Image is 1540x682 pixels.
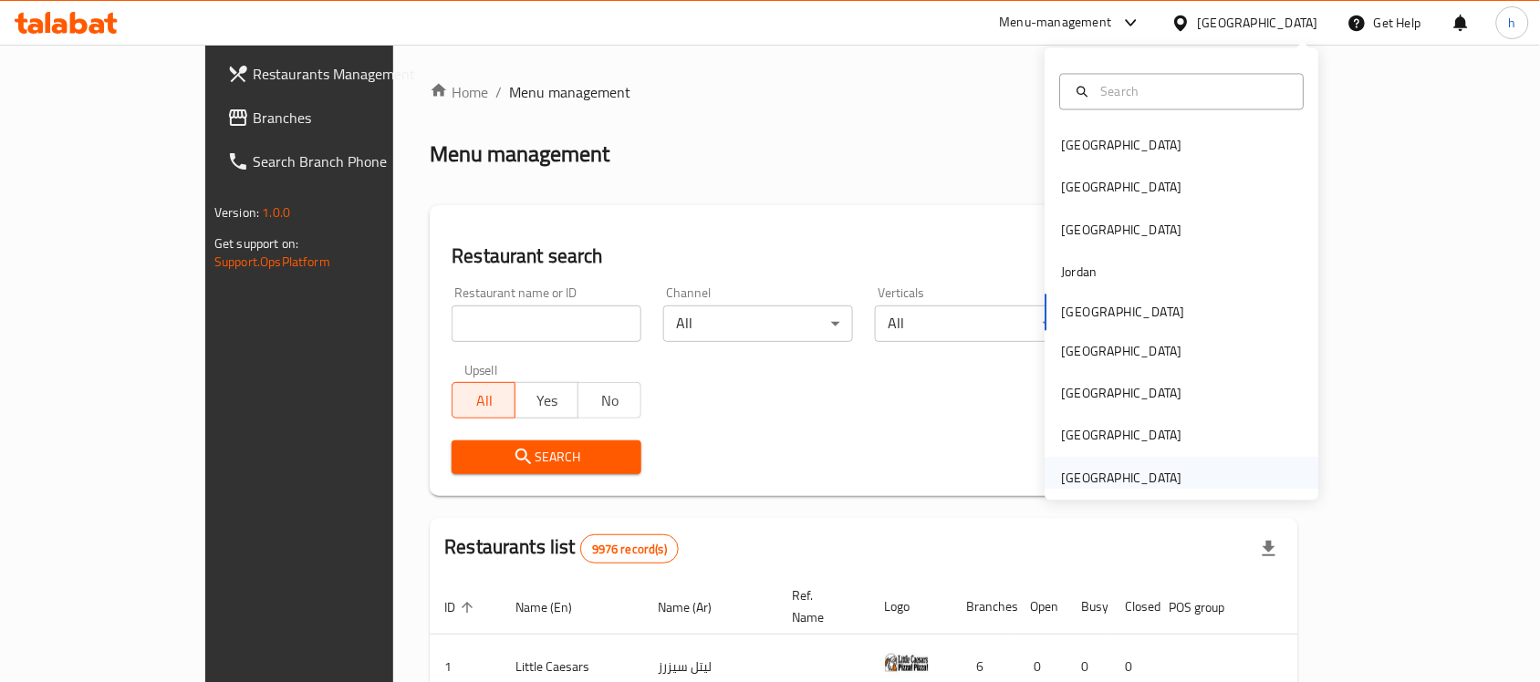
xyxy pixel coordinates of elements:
[577,382,641,418] button: No
[1062,341,1182,361] div: [GEOGRAPHIC_DATA]
[460,387,508,414] span: All
[262,201,290,224] span: 1.0.0
[586,387,634,414] span: No
[452,440,641,474] button: Search
[658,596,735,618] span: Name (Ar)
[495,81,502,103] li: /
[663,305,853,342] div: All
[1062,384,1182,404] div: [GEOGRAPHIC_DATA]
[1247,527,1291,571] div: Export file
[430,139,609,169] h2: Menu management
[1062,468,1182,488] div: [GEOGRAPHIC_DATA]
[466,446,627,469] span: Search
[952,579,1015,635] th: Branches
[1062,136,1182,156] div: [GEOGRAPHIC_DATA]
[464,364,498,377] label: Upsell
[452,382,515,418] button: All
[1198,13,1318,33] div: [GEOGRAPHIC_DATA]
[1062,263,1098,283] div: Jordan
[1062,220,1182,240] div: [GEOGRAPHIC_DATA]
[1062,426,1182,446] div: [GEOGRAPHIC_DATA]
[253,107,448,129] span: Branches
[875,305,1065,342] div: All
[213,96,463,139] a: Branches
[1169,596,1248,618] span: POS group
[509,81,630,103] span: Menu management
[1110,579,1154,635] th: Closed
[452,243,1276,270] h2: Restaurant search
[1000,12,1112,34] div: Menu-management
[213,52,463,96] a: Restaurants Management
[792,584,848,628] span: Ref. Name
[452,305,641,342] input: Search for restaurant name or ID..
[214,201,259,224] span: Version:
[1015,579,1067,635] th: Open
[213,139,463,183] a: Search Branch Phone
[214,250,330,274] a: Support.OpsPlatform
[444,596,479,618] span: ID
[869,579,952,635] th: Logo
[580,534,679,563] div: Total records count
[253,63,448,85] span: Restaurants Management
[214,232,298,255] span: Get support on:
[1094,81,1293,101] input: Search
[515,382,578,418] button: Yes
[1062,178,1182,198] div: [GEOGRAPHIC_DATA]
[430,81,1298,103] nav: breadcrumb
[1067,579,1110,635] th: Busy
[253,150,448,172] span: Search Branch Phone
[1509,13,1516,33] span: h
[581,541,678,558] span: 9976 record(s)
[515,596,596,618] span: Name (En)
[523,387,571,414] span: Yes
[444,533,679,563] h2: Restaurants list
